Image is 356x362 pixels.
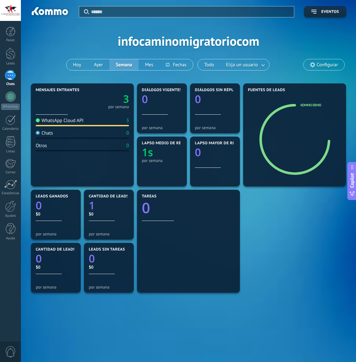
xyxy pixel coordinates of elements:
button: Ayer [87,59,109,70]
span: Cantidad de leads activos [89,194,146,199]
div: Otros [36,143,47,149]
div: Estadísticas [1,191,20,195]
button: Mes [139,59,160,70]
div: Ayuda [1,236,20,241]
span: Elija un usuario [225,61,259,69]
text: 0 [142,92,148,106]
div: por semana [195,125,235,130]
span: Cantidad de leads perdidos [36,247,97,252]
text: 3 [123,92,129,106]
span: Configurar [317,62,338,68]
span: Leads ganados [36,194,68,199]
div: Chats [36,130,53,136]
button: Todo [198,59,221,70]
text: 0 [195,92,201,106]
div: por semana [108,105,129,109]
a: 0 [36,198,76,213]
div: por semana [36,232,76,236]
img: WhatsApp Cloud API [36,118,40,122]
text: 0 [195,145,201,159]
img: Chats [36,131,40,135]
div: por semana [89,232,129,236]
span: Diálogos vigentes [142,88,182,92]
text: 1s [142,145,153,159]
span: Lapso medio de réplica [142,141,193,146]
div: Calendario [1,127,20,131]
button: Elija un usuario [221,59,269,70]
text: 0 [36,251,42,266]
span: Copilot [349,173,355,188]
span: Mensajes entrantes [36,88,79,92]
button: Fechas [160,59,193,70]
span: Fuentes de leads [248,88,285,92]
div: WhatsApp Cloud API [36,118,84,124]
div: por semana [142,158,182,163]
span: Lapso mayor de réplica [195,141,246,146]
button: Hoy [67,59,87,70]
div: $0 [36,264,76,270]
a: 0 [89,251,129,266]
div: Listas [1,149,20,154]
span: Eventos [321,10,339,14]
div: WhatsApp [1,104,20,110]
button: Eventos [304,6,346,17]
div: 0 [126,130,129,136]
div: 3 [126,118,129,124]
div: Ajustes [1,214,20,218]
span: Tareas [142,194,157,199]
a: 0 [142,198,235,218]
a: 3 [82,92,129,106]
div: Panel [1,38,20,43]
div: por semana [142,125,182,130]
text: 0 [142,198,150,218]
text: 0 [89,251,95,266]
a: 0 [36,251,76,266]
div: Correo [1,170,20,175]
div: por semana [89,285,129,290]
div: $0 [36,211,76,217]
div: Chats [1,82,20,86]
div: por semana [36,285,76,290]
span: Diálogos sin réplica [195,88,240,92]
a: Kommo Demo [300,103,321,107]
span: Leads sin tareas [89,247,125,252]
div: $0 [89,264,129,270]
a: 1 [89,198,129,213]
div: Leads [1,62,20,66]
button: Semana [109,59,139,70]
text: 1 [89,198,95,213]
div: 0 [126,143,129,149]
text: 0 [36,198,42,213]
div: $0 [89,211,129,217]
